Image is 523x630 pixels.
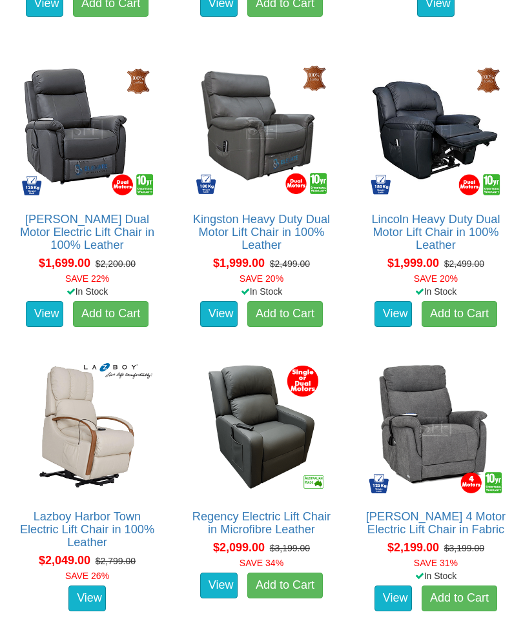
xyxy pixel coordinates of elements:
a: Add to Cart [422,586,497,612]
img: Lincoln Heavy Duty Dual Motor Lift Chair in 100% Leather [365,60,506,201]
a: Add to Cart [422,302,497,328]
del: $2,499.00 [444,259,484,270]
img: Dalton 4 Motor Electric Lift Chair in Fabric [365,357,506,498]
span: $1,999.00 [387,257,439,270]
a: View [200,573,238,599]
del: $2,499.00 [270,259,310,270]
img: Regency Electric Lift Chair in Microfibre Leather [191,357,332,498]
div: In Stock [356,570,516,583]
a: View [200,302,238,328]
div: In Stock [356,286,516,299]
img: Lazboy Harbor Town Electric Lift Chair in 100% Leather [17,357,158,498]
font: SAVE 20% [240,274,283,284]
a: Add to Cart [247,573,323,599]
font: SAVE 20% [414,274,458,284]
img: Dalton Dual Motor Electric Lift Chair in 100% Leather [17,60,158,201]
a: Regency Electric Lift Chair in Microfibre Leather [192,511,331,536]
a: Lincoln Heavy Duty Dual Motor Lift Chair in 100% Leather [371,213,500,252]
span: $2,099.00 [213,542,265,555]
font: SAVE 22% [65,274,109,284]
a: Lazboy Harbor Town Electric Lift Chair in 100% Leather [20,511,154,549]
del: $3,199.00 [270,544,310,554]
a: Add to Cart [247,302,323,328]
a: [PERSON_NAME] Dual Motor Electric Lift Chair in 100% Leather [20,213,154,252]
del: $2,200.00 [96,259,136,270]
span: $1,999.00 [213,257,265,270]
a: Add to Cart [73,302,149,328]
a: [PERSON_NAME] 4 Motor Electric Lift Chair in Fabric [366,511,506,536]
a: View [374,586,412,612]
del: $3,199.00 [444,544,484,554]
div: In Stock [7,286,167,299]
img: Kingston Heavy Duty Dual Motor Lift Chair in 100% Leather [191,60,332,201]
span: $1,699.00 [39,257,90,270]
font: SAVE 31% [414,558,458,569]
span: $2,049.00 [39,555,90,567]
a: View [68,586,106,612]
del: $2,799.00 [96,556,136,567]
font: SAVE 26% [65,571,109,582]
div: In Stock [181,286,342,299]
span: $2,199.00 [387,542,439,555]
font: SAVE 34% [240,558,283,569]
a: View [374,302,412,328]
a: View [26,302,63,328]
a: Kingston Heavy Duty Dual Motor Lift Chair in 100% Leather [193,213,330,252]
